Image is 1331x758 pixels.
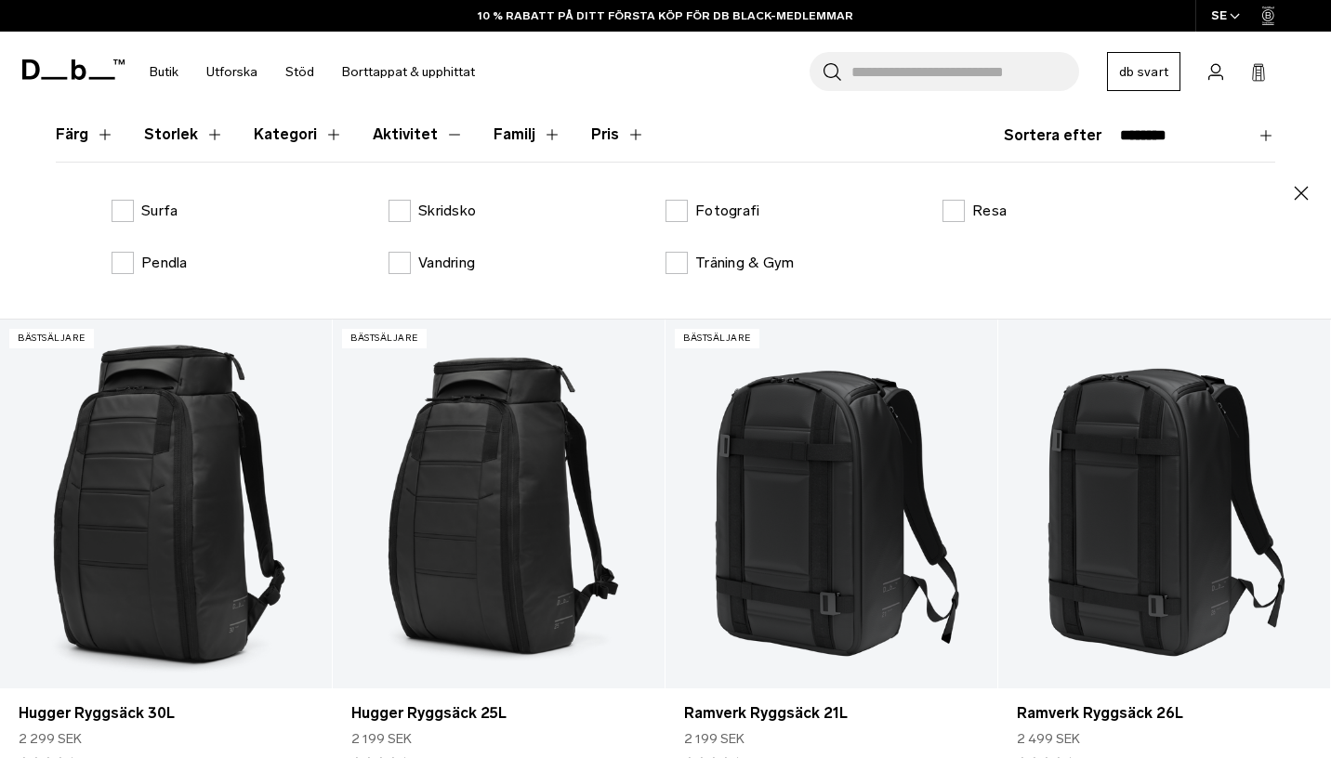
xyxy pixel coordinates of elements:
font: Storlek [144,126,198,143]
p: Surfa [141,200,178,222]
a: Ramverk Ryggsäck 21L [684,702,979,725]
a: Ramverk Ryggsäck 21L [665,320,997,688]
button: Växla filter [254,108,343,162]
font: Färg [56,126,88,143]
a: Borttappat & upphittat [342,39,475,105]
a: Ramverk Ryggsäck 26L [1017,702,1311,725]
font: Familj [494,126,535,143]
p: Vandring [418,252,475,274]
p: Bästsäljare [9,329,94,348]
p: Fotografi [695,200,759,222]
p: Skridsko [418,200,476,222]
font: Aktivitet [373,126,438,143]
span: 2 199 SEK [351,729,412,749]
a: db svart [1107,52,1180,91]
a: Utforska [206,39,257,105]
span: 2 299 SEK [19,729,82,749]
button: Växla filter [144,108,224,162]
a: Hugger Ryggsäck 30L [19,702,313,725]
p: Träning & Gym [695,252,794,274]
span: 2 199 SEK [684,729,745,749]
a: Stöd [285,39,314,105]
a: Hugger Ryggsäck 25L [351,702,646,725]
a: Ramverk Ryggsäck 26L [998,320,1330,688]
a: Hugger Ryggsäck 25L [333,320,665,688]
button: Växla filter [56,108,114,162]
p: Bästsäljare [342,329,427,348]
p: Bästsäljare [675,329,759,348]
font: Kategori [254,126,317,143]
a: 10 % RABATT PÅ DITT FÖRSTA KÖP FÖR DB BLACK-MEDLEMMAR [478,7,853,24]
nav: Huvudnavigering [136,32,489,112]
a: Butik [150,39,178,105]
font: SE [1211,9,1227,23]
p: Pendla [141,252,188,274]
font: Pris [591,126,619,143]
p: Resa [972,200,1007,222]
button: Växla filter [494,108,561,162]
button: Växla filter [373,108,464,162]
button: Växla pris [591,108,645,162]
span: 2 499 SEK [1017,729,1080,749]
